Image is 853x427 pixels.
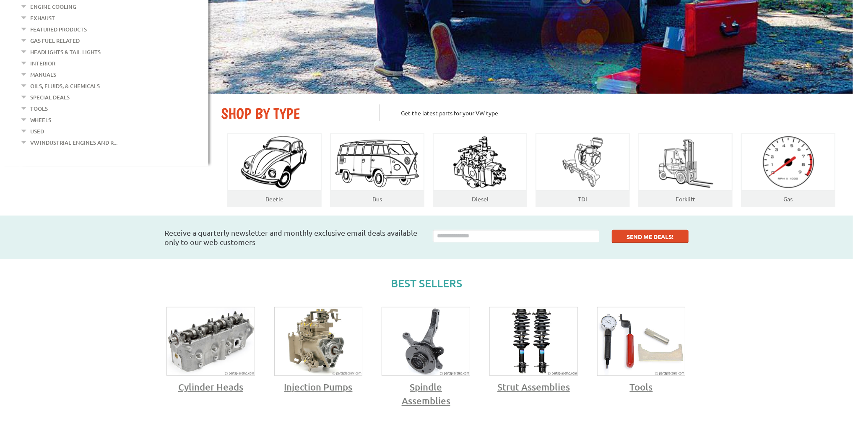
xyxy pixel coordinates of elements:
a: Diesel [472,195,489,203]
img: VW Tools [598,307,685,376]
a: VW Tools Tools [597,307,686,394]
a: Used [30,126,44,137]
a: Gas Fuel Related [30,35,80,46]
a: Beetle [265,195,283,203]
span: Tools [601,380,681,394]
a: VW Injection Pump Injection Pumps [274,307,363,394]
img: VW Diesel Injection Pump [275,307,362,376]
h5: Best Sellers [162,276,691,290]
a: Engine Cooling [30,1,76,12]
img: Gas [754,134,822,190]
span: Spindle Assemblies [386,380,466,408]
h2: SHOP BY TYPE [221,104,367,122]
a: Wheels [30,115,51,125]
img: Forklift [656,134,715,190]
a: Bus [372,195,382,203]
a: VW Industrial Engines and R... [30,137,117,148]
span: Strut Assemblies [494,380,574,394]
span: Injection Pumps [278,380,359,394]
img: Diesel [450,134,510,190]
a: Interior [30,58,55,69]
a: Tools [30,103,48,114]
a: Featured Products [30,24,87,35]
a: TDI [578,195,588,203]
a: Oils, Fluids, & Chemicals [30,81,100,91]
img: TDI [556,134,610,190]
a: VW Strut Assemblies Strut Assemblies [489,307,578,394]
h3: Receive a quarterly newsletter and monthly exclusive email deals available only to our web customers [164,228,420,247]
img: VW Spindle Assemblies [382,307,470,376]
img: VW Cylinder Heads [167,307,255,376]
a: Special Deals [30,92,70,103]
a: Exhaust [30,13,55,23]
a: Forklift [676,195,695,203]
img: Beatle [232,134,317,190]
span: Cylinder Heads [171,380,251,394]
img: Bus [333,136,422,189]
a: Gas [784,195,793,203]
button: SEND ME DEALS! [612,230,689,243]
p: Get the latest parts for your VW type [379,104,840,121]
img: VW Strut Assemblies [490,307,577,376]
a: Manuals [30,69,56,80]
a: VW Cylinder Heads Cylinder Heads [166,307,255,394]
a: Headlights & Tail Lights [30,47,101,57]
a: VW Spindle Assemblies Spindle Assemblies [382,307,470,408]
